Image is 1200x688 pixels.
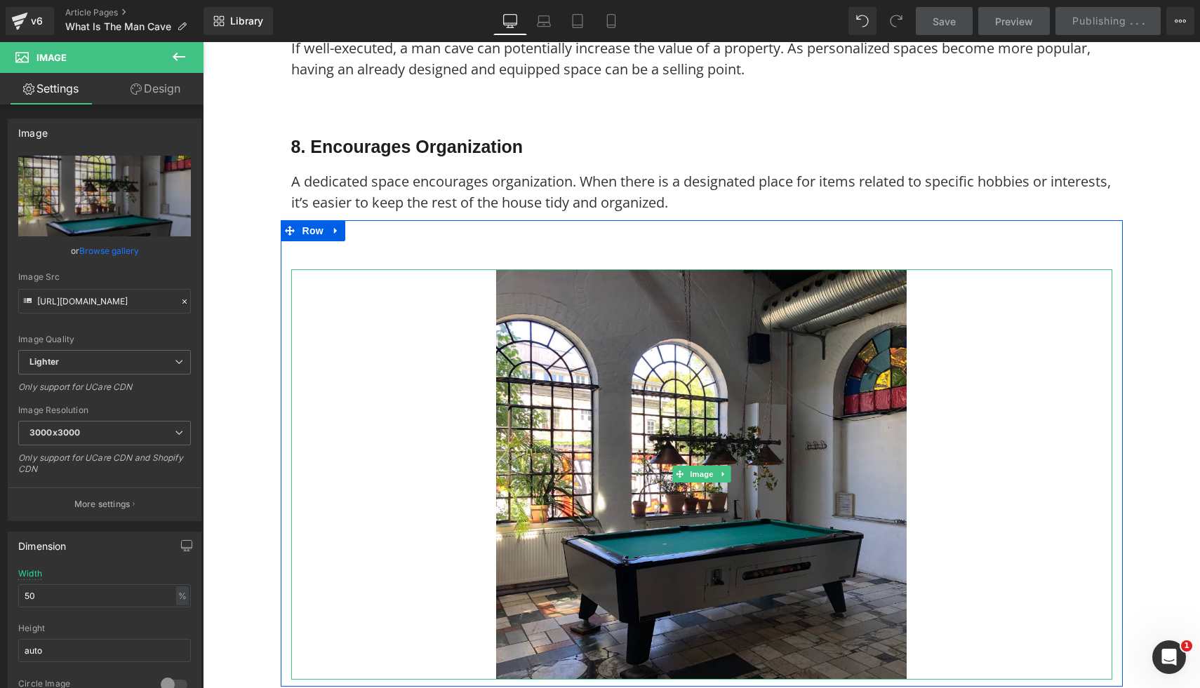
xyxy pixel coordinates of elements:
[36,52,67,63] span: Image
[1166,7,1194,35] button: More
[96,178,124,199] span: Row
[28,12,46,30] div: v6
[29,356,59,367] b: Lighter
[18,405,191,415] div: Image Resolution
[88,94,909,115] h3: 8. Encourages Organization
[1181,640,1192,652] span: 1
[18,452,191,484] div: Only support for UCare CDN and Shopify CDN
[848,7,876,35] button: Undo
[527,7,561,35] a: Laptop
[293,227,704,638] img: Advantages to Having A Man Cave
[74,498,131,511] p: More settings
[18,584,191,607] input: auto
[18,623,191,633] div: Height
[29,427,80,438] b: 3000x3000
[933,14,956,29] span: Save
[18,639,191,662] input: auto
[18,289,191,313] input: Link
[484,424,514,440] span: Image
[18,119,48,139] div: Image
[8,487,201,520] button: More settings
[493,7,527,35] a: Desktop
[594,7,628,35] a: Mobile
[18,272,191,282] div: Image Src
[230,15,263,27] span: Library
[88,129,909,171] p: A dedicated space encourages organization. When there is a designated place for items related to ...
[105,73,206,104] a: Design
[978,7,1050,35] a: Preview
[995,14,1033,29] span: Preview
[882,7,910,35] button: Redo
[18,532,67,552] div: Dimension
[1152,640,1186,674] iframe: Intercom live chat
[124,178,142,199] a: Expand / Collapse
[561,7,594,35] a: Tablet
[176,586,189,605] div: %
[513,424,528,440] a: Expand / Collapse
[65,7,204,18] a: Article Pages
[18,382,191,402] div: Only support for UCare CDN
[204,7,273,35] a: New Library
[65,21,171,32] span: What Is The Man Cave
[18,243,191,258] div: or
[18,335,191,344] div: Image Quality
[6,7,54,35] a: v6
[18,569,42,579] div: Width
[79,238,139,263] a: Browse gallery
